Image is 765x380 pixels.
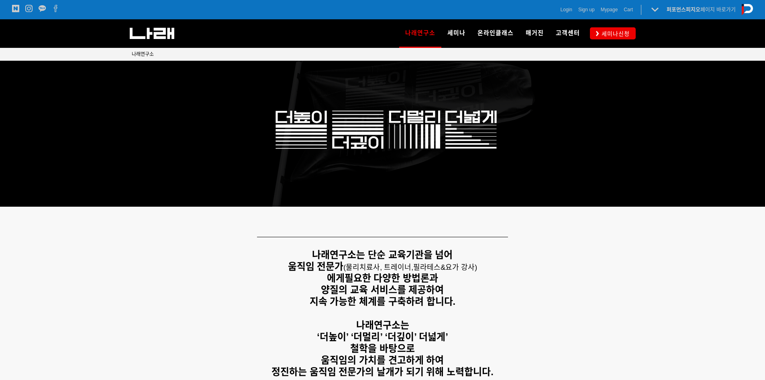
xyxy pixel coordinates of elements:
[590,27,636,39] a: 세미나신청
[561,6,572,14] a: Login
[599,30,630,38] span: 세미나신청
[345,273,438,283] strong: 필요한 다양한 방법론과
[550,19,586,47] a: 고객센터
[271,366,494,377] strong: 정진하는 움직임 전문가의 날개가 되기 위해 노력합니다.
[578,6,595,14] a: Sign up
[556,29,580,37] span: 고객센터
[471,19,520,47] a: 온라인클래스
[413,263,477,271] span: 필라테스&요가 강사)
[288,261,344,272] strong: 움직임 전문가
[343,263,413,271] span: (
[667,6,736,12] a: 퍼포먼스피지오페이지 바로가기
[321,284,444,295] strong: 양질의 교육 서비스를 제공하여
[132,51,154,57] span: 나래연구소
[317,331,448,342] strong: ‘더높이’ ‘더멀리’ ‘더깊이’ 더넓게’
[312,249,453,260] strong: 나래연구소는 단순 교육기관을 넘어
[624,6,633,14] a: Cart
[405,27,435,39] span: 나래연구소
[520,19,550,47] a: 매거진
[526,29,544,37] span: 매거진
[350,343,415,354] strong: 철학을 바탕으로
[346,263,413,271] span: 물리치료사, 트레이너,
[356,320,409,331] strong: 나래연구소는
[321,355,444,366] strong: 움직임의 가치를 견고하게 하여
[441,19,471,47] a: 세미나
[667,6,700,12] strong: 퍼포먼스피지오
[327,273,345,283] strong: 에게
[601,6,618,14] a: Mypage
[132,50,154,58] a: 나래연구소
[477,29,514,37] span: 온라인클래스
[399,19,441,47] a: 나래연구소
[310,296,455,307] strong: 지속 가능한 체계를 구축하려 합니다.
[447,29,465,37] span: 세미나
